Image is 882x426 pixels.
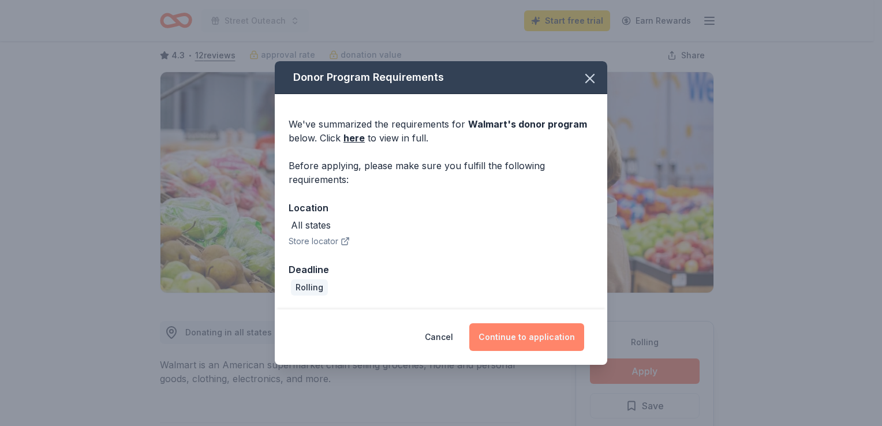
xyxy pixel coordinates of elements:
[289,159,593,186] div: Before applying, please make sure you fulfill the following requirements:
[469,323,584,351] button: Continue to application
[425,323,453,351] button: Cancel
[289,200,593,215] div: Location
[468,118,587,130] span: Walmart 's donor program
[289,117,593,145] div: We've summarized the requirements for below. Click to view in full.
[289,234,350,248] button: Store locator
[343,131,365,145] a: here
[275,61,607,94] div: Donor Program Requirements
[291,218,331,232] div: All states
[291,279,328,296] div: Rolling
[289,262,593,277] div: Deadline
